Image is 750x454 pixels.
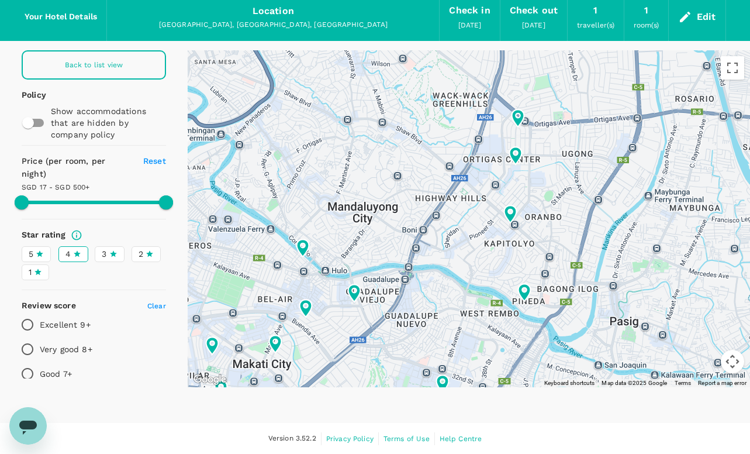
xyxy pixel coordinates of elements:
span: 3 [102,248,106,260]
a: Terms of Use [383,432,430,445]
span: SGD 17 - SGD 500+ [22,183,90,191]
span: 1 [29,266,32,278]
h6: Price (per room, per night) [22,155,130,181]
p: Good 7+ [40,368,72,380]
a: Back to list view [22,50,166,80]
span: Terms of Use [383,435,430,443]
a: Open this area in Google Maps (opens a new window) [191,372,229,387]
span: traveller(s) [577,21,614,29]
span: [DATE] [458,21,482,29]
iframe: Button to launch messaging window [9,407,47,445]
button: Toggle fullscreen view [721,56,744,80]
span: [DATE] [522,21,545,29]
a: Report a map error [698,380,746,386]
div: Location [253,3,294,19]
p: Excellent 9+ [40,319,91,331]
p: Very good 8+ [40,343,92,355]
span: Map data ©2025 Google [602,380,667,386]
button: Map camera controls [721,350,744,373]
a: Help Centre [440,432,482,445]
span: Version 3.52.2 [268,433,316,445]
span: Clear [147,302,166,310]
svg: Star ratings are awarded to properties to represent the quality of services, facilities, and amen... [71,229,82,241]
p: Show accommodations that are hidden by company policy [51,105,165,140]
span: 5 [29,248,33,260]
span: 4 [65,248,71,260]
h6: Your Hotel Details [25,11,98,23]
h6: Review score [22,300,76,312]
span: Back to list view [65,61,123,69]
div: Check in [449,2,490,19]
div: Edit [697,9,716,25]
span: Reset [143,156,166,166]
span: room(s) [634,21,659,29]
button: Keyboard shortcuts [544,379,595,387]
img: Google [191,372,229,387]
a: Privacy Policy [326,432,374,445]
a: Terms (opens in new tab) [675,380,692,386]
span: Help Centre [440,435,482,443]
p: Policy [22,89,29,101]
div: Check out [510,2,558,19]
h6: Star rating [22,229,66,242]
div: 1 [593,2,597,19]
div: 1 [644,2,648,19]
span: 2 [139,248,143,260]
span: Privacy Policy [326,435,374,443]
div: [GEOGRAPHIC_DATA], [GEOGRAPHIC_DATA], [GEOGRAPHIC_DATA] [116,19,430,31]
